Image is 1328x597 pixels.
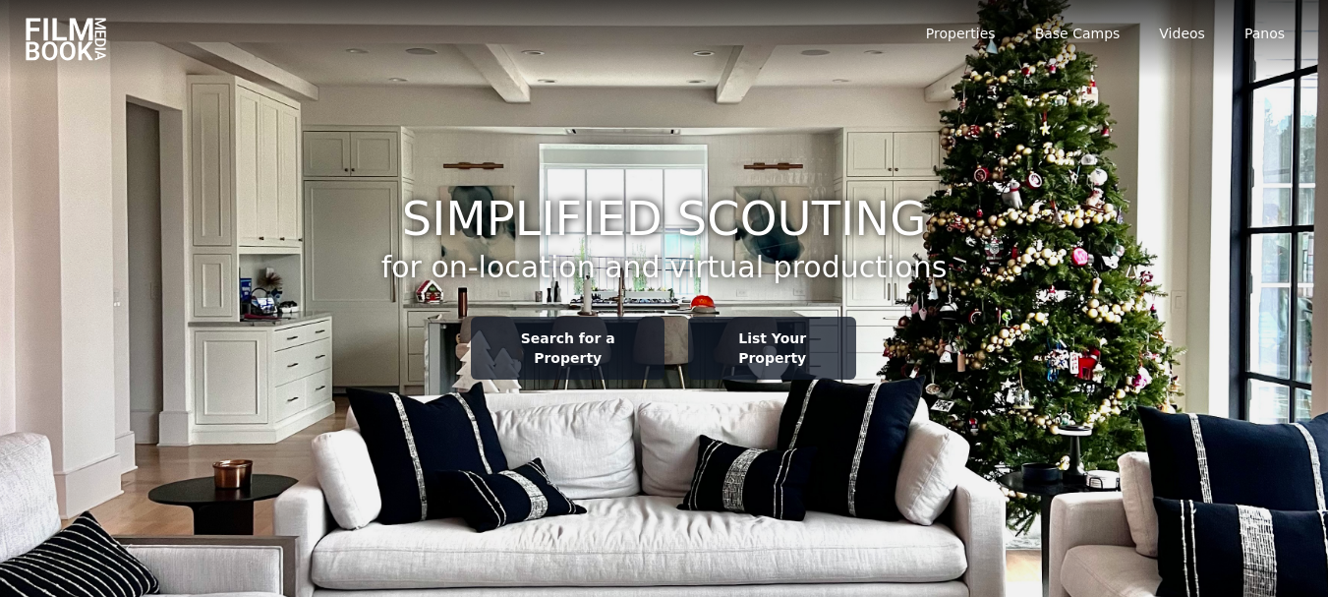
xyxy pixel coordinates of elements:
[1244,24,1285,43] a: Panos
[381,195,948,242] h1: Simplified Scouting
[688,317,857,380] a: List Your Property
[381,250,948,285] h2: for on-location and virtual productions
[1159,24,1205,43] a: Videos
[471,317,664,380] a: Search for a Property
[1035,24,1121,43] a: Base Camps
[24,16,108,63] img: Film Book Media Logo
[926,24,996,43] a: Properties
